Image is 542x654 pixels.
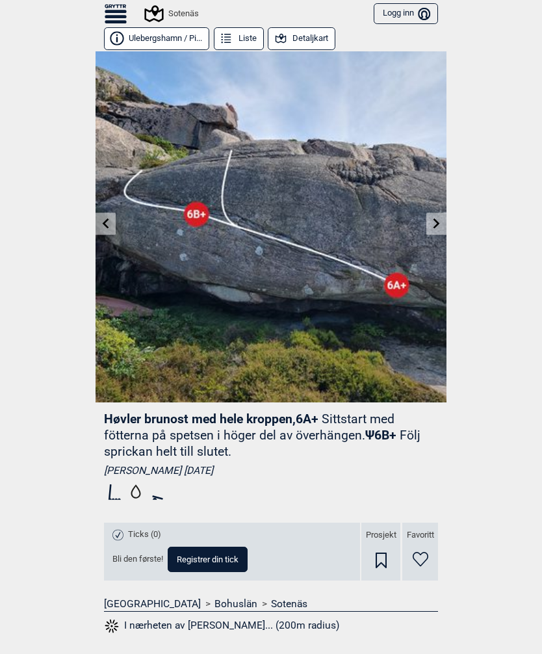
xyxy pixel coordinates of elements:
[271,597,307,610] a: Sotenäs
[146,6,199,21] div: Sotenäs
[361,523,400,581] div: Prosjekt
[104,597,201,610] a: [GEOGRAPHIC_DATA]
[104,412,394,443] p: Sittstart med fötterna på spetsen i höger del av överhängen.
[407,530,434,541] span: Favoritt
[104,597,438,610] nav: > >
[96,51,446,402] img: Hovler brunost med hele kroppen
[104,464,438,477] div: [PERSON_NAME] [DATE]
[177,555,239,564] span: Registrer din tick
[104,618,339,634] button: I nærheten av [PERSON_NAME]... (200m radius)
[374,3,438,25] button: Logg inn
[214,597,257,610] a: Bohuslän
[104,27,209,50] button: Ulebergshamn / Pi...
[104,428,420,459] span: Ψ 6B+
[268,27,335,50] button: Detaljkart
[112,554,163,565] span: Bli den første!
[168,547,248,572] button: Registrer din tick
[104,428,420,459] p: Följ sprickan helt till slutet.
[128,529,161,540] span: Ticks (0)
[104,412,318,426] span: Høvler brunost med hele kroppen , 6A+
[214,27,264,50] button: Liste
